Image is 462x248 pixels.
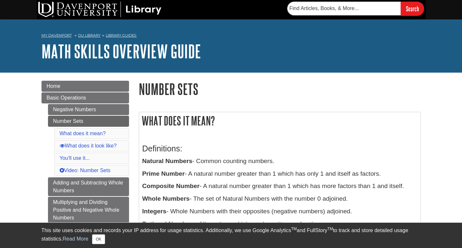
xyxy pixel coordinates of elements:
[142,158,193,164] b: Natural Numbers
[142,182,417,191] p: - A natural number greater than 1 which has more factors than 1 and itself.
[47,83,61,89] span: Home
[327,227,333,231] sup: TM
[142,144,417,153] h3: Definitions:
[142,169,417,179] p: - A natural number greater than 1 which has only 1 and itself as factors.
[60,143,117,148] a: What does it look like?
[41,227,421,244] div: This site uses cookies and records your IP address for usage statistics. Additionally, we use Goo...
[287,2,401,15] input: Find Articles, Books, & More...
[106,33,136,38] a: Library Guides
[142,220,195,227] b: Rational Numbers
[48,116,129,127] a: Number Sets
[142,170,185,177] b: Prime Number
[41,31,421,41] nav: breadcrumb
[47,95,86,100] span: Basic Operations
[92,234,105,244] button: Close
[142,208,167,215] b: Integers
[41,92,129,103] a: Basic Operations
[60,168,111,173] a: Video: Number Sets
[291,227,297,231] sup: TM
[287,2,424,16] form: Searches DU Library's articles, books, and more
[48,104,129,115] a: Negative Numbers
[41,33,72,38] a: My Davenport
[41,81,129,92] a: Home
[38,2,161,17] img: DU Library
[48,177,129,196] a: Adding and Subtracting Whole Numbers
[142,183,200,189] b: Composite Number
[142,157,417,166] p: - Common counting numbers.
[139,81,421,97] h1: Number Sets
[142,195,190,202] b: Whole Numbers
[139,112,421,129] h2: What does it mean?
[142,219,417,229] p: - All numbers which can be written as fractions.
[48,197,129,223] a: Multiplying and Dividing Positive and Negative Whole Numbers
[401,2,424,16] input: Search
[78,33,101,38] a: DU Library
[41,41,201,61] a: Math Skills Overview Guide
[60,131,106,136] a: What does it mean?
[142,194,417,204] p: - The set of Natural Numbers with the number 0 adjoined.
[63,236,88,242] a: Read More
[142,207,417,216] p: - Whole Numbers with their opposites (negative numbers) adjoined.
[60,155,90,161] a: You'll use it...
